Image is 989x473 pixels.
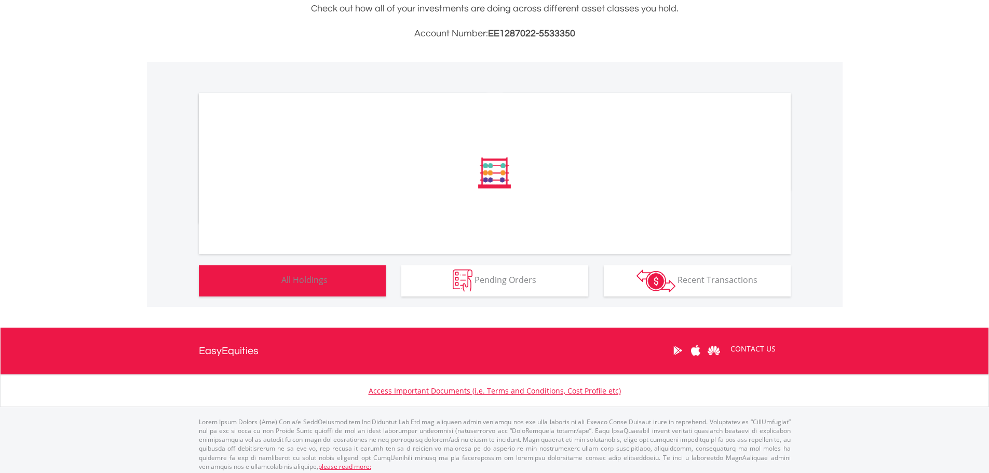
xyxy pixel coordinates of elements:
[669,334,687,367] a: Google Play
[604,265,791,296] button: Recent Transactions
[199,328,259,374] a: EasyEquities
[369,386,621,396] a: Access Important Documents (i.e. Terms and Conditions, Cost Profile etc)
[636,269,675,292] img: transactions-zar-wht.png
[199,417,791,471] p: Lorem Ipsum Dolors (Ame) Con a/e SeddOeiusmod tem InciDiduntut Lab Etd mag aliquaen admin veniamq...
[723,334,783,363] a: CONTACT US
[318,462,371,471] a: please read more:
[257,269,279,292] img: holdings-wht.png
[453,269,472,292] img: pending_instructions-wht.png
[488,29,575,38] span: EE1287022-5533350
[199,26,791,41] h3: Account Number:
[475,274,536,286] span: Pending Orders
[401,265,588,296] button: Pending Orders
[199,2,791,41] div: Check out how all of your investments are doing across different asset classes you hold.
[281,274,328,286] span: All Holdings
[199,265,386,296] button: All Holdings
[678,274,757,286] span: Recent Transactions
[705,334,723,367] a: Huawei
[687,334,705,367] a: Apple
